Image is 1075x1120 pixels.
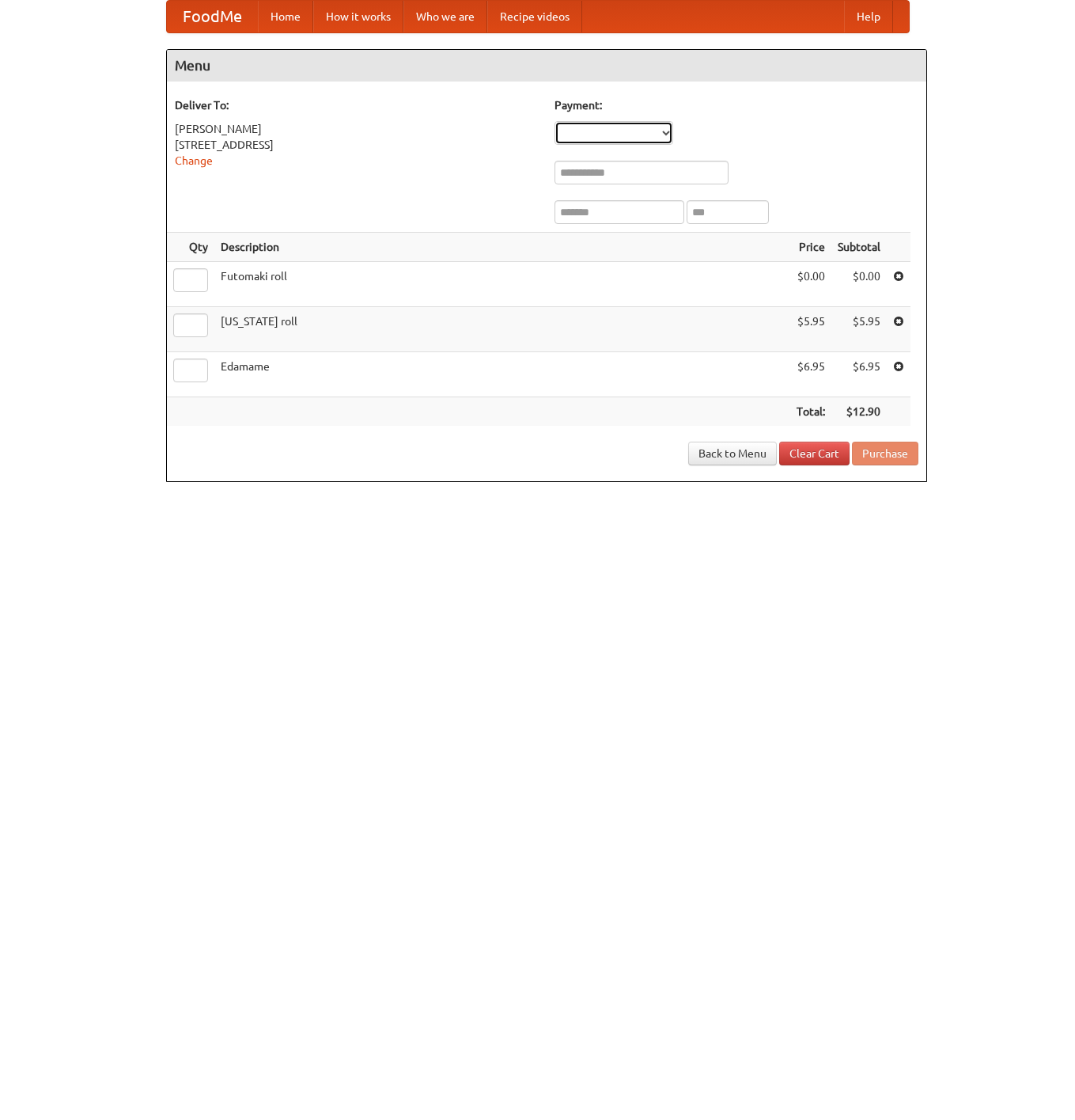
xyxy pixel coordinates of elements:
a: Back to Menu [688,442,777,465]
a: Clear Cart [779,442,850,465]
button: Purchase [852,442,918,465]
th: Price [790,233,831,262]
a: FoodMe [167,1,258,32]
td: $0.00 [831,262,887,307]
a: Home [258,1,313,32]
td: $0.00 [790,262,831,307]
div: [STREET_ADDRESS] [175,137,539,153]
a: Help [844,1,893,32]
a: Recipe videos [487,1,582,32]
a: Who we are [403,1,487,32]
th: Qty [167,233,214,262]
h4: Menu [167,50,926,82]
td: $6.95 [831,352,887,397]
td: Futomaki roll [214,262,790,307]
a: How it works [313,1,403,32]
td: $6.95 [790,352,831,397]
td: [US_STATE] roll [214,307,790,352]
div: [PERSON_NAME] [175,121,539,137]
h5: Payment: [555,97,918,113]
a: Change [175,154,213,167]
th: $12.90 [831,397,887,427]
td: $5.95 [831,307,887,352]
th: Subtotal [831,233,887,262]
td: $5.95 [790,307,831,352]
th: Total: [790,397,831,427]
th: Description [214,233,790,262]
h5: Deliver To: [175,97,539,113]
td: Edamame [214,352,790,397]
